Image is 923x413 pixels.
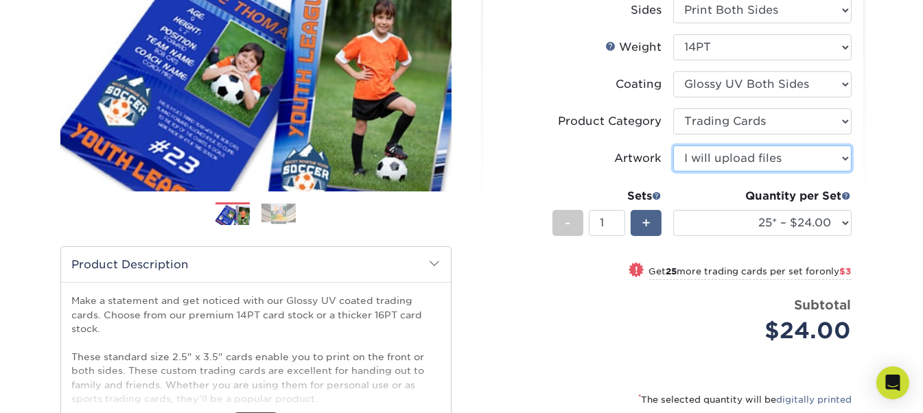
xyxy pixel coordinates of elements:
[876,366,909,399] div: Open Intercom Messenger
[666,266,677,276] strong: 25
[552,188,662,204] div: Sets
[820,266,852,276] span: only
[565,213,571,233] span: -
[215,203,250,227] img: Trading Cards 01
[3,371,117,408] iframe: Google Customer Reviews
[606,39,662,56] div: Weight
[673,188,852,204] div: Quantity per Set
[840,266,852,276] span: $3
[642,213,651,233] span: +
[261,204,296,224] img: Trading Cards 02
[795,297,852,312] strong: Subtotal
[559,113,662,130] div: Product Category
[631,2,662,19] div: Sides
[61,247,451,282] h2: Product Description
[615,150,662,167] div: Artwork
[639,394,852,405] small: The selected quantity will be
[616,76,662,93] div: Coating
[635,263,638,278] span: !
[777,394,852,405] a: digitally printed
[684,314,852,347] div: $24.00
[649,266,852,280] small: Get more trading cards per set for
